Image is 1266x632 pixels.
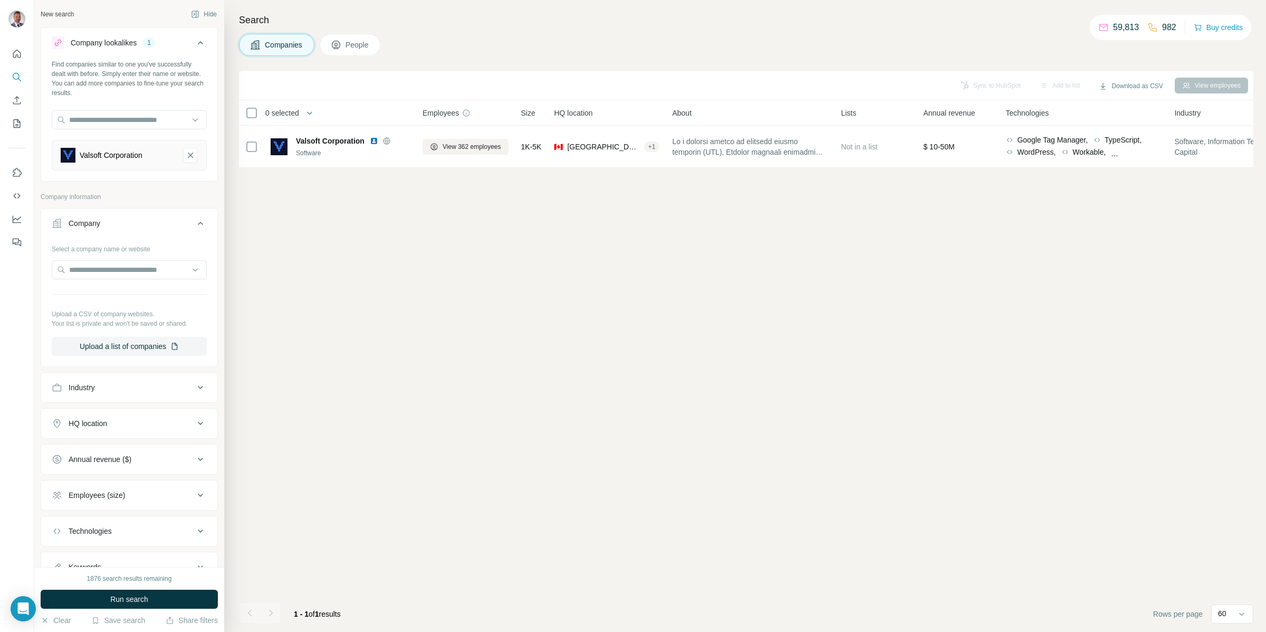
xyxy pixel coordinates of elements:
p: 982 [1162,21,1176,34]
div: 1876 search results remaining [87,574,172,583]
button: Industry [41,375,217,400]
span: About [672,108,692,118]
p: 60 [1218,608,1226,619]
h4: Search [239,13,1253,27]
button: Quick start [8,44,25,63]
span: Rows per page [1153,609,1203,619]
p: 59,813 [1113,21,1139,34]
span: 1 - 1 [294,610,309,618]
span: WordPress, [1017,147,1056,157]
span: 1K-5K [521,142,542,152]
button: Feedback [8,233,25,252]
button: Search [8,68,25,87]
span: Annual revenue [923,108,975,118]
span: Lists [841,108,856,118]
span: 0 selected [265,108,299,118]
span: Workable, [1072,147,1106,157]
button: Hide [184,6,224,22]
span: Run search [110,594,148,605]
span: People [346,40,370,50]
div: Find companies similar to one you've successfully dealt with before. Simply enter their name or w... [52,60,207,98]
button: Employees (size) [41,483,217,508]
span: Valsoft Corporation [296,136,365,146]
button: HQ location [41,411,217,436]
div: + 1 [644,142,660,152]
button: Annual revenue ($) [41,447,217,472]
span: View 362 employees [443,142,501,152]
p: Company information [41,192,218,202]
span: of [309,610,315,618]
div: Employees (size) [69,490,125,501]
div: Company [69,218,100,229]
span: 🇨🇦 [554,142,563,152]
span: Not in a list [841,143,877,151]
button: View 362 employees [423,139,509,155]
div: Company lookalikes [71,37,137,48]
img: Valsoft Corporation-logo [61,148,75,163]
button: Buy credits [1194,20,1243,35]
button: Technologies [41,518,217,544]
div: 1 [143,38,155,48]
button: Share filters [166,615,218,626]
div: Software [296,148,410,158]
span: Size [521,108,535,118]
button: Enrich CSV [8,91,25,110]
p: Your list is private and won't be saved or shared. [52,319,207,328]
button: Valsoft Corporation-remove-button [183,148,198,163]
button: Use Surfe API [8,186,25,205]
button: Company [41,211,217,240]
button: Use Surfe on LinkedIn [8,163,25,182]
span: results [294,610,341,618]
button: Dashboard [8,210,25,229]
div: Valsoft Corporation [80,150,142,161]
span: Google Tag Manager, [1017,135,1088,145]
button: Download as CSV [1091,78,1170,94]
span: [GEOGRAPHIC_DATA], [GEOGRAPHIC_DATA] [567,142,639,152]
button: Keywords [41,554,217,580]
div: New search [41,10,74,19]
button: Run search [41,590,218,609]
img: Avatar [8,11,25,27]
button: Save search [91,615,145,626]
button: Company lookalikes1 [41,30,217,60]
div: Select a company name or website [52,240,207,254]
span: Companies [265,40,303,50]
span: Technologies [1005,108,1049,118]
span: Industry [1174,108,1201,118]
img: LinkedIn logo [370,137,378,145]
button: Upload a list of companies [52,337,207,356]
div: HQ location [69,418,107,429]
span: Employees [423,108,459,118]
span: HQ location [554,108,592,118]
span: $ 10-50M [923,143,954,151]
button: My lists [8,114,25,133]
button: Clear [41,615,71,626]
div: Technologies [69,526,112,536]
div: Industry [69,382,95,393]
p: Upload a CSV of company websites. [52,309,207,319]
div: Open Intercom Messenger [11,596,36,621]
div: Keywords [69,562,101,572]
span: TypeScript, [1105,135,1142,145]
div: Annual revenue ($) [69,454,131,465]
span: Lo i dolorsi ametco ad elitsedd eiusmo temporin (UTL), Etdolor magnaali enimadmi veniamqui nost e... [672,136,828,157]
img: Logo of Valsoft Corporation [271,138,287,155]
span: 1 [315,610,319,618]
